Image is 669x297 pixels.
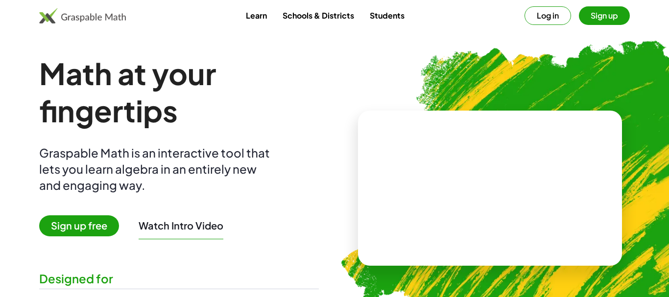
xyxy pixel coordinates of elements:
[579,6,630,25] button: Sign up
[39,55,319,129] h1: Math at your fingertips
[275,6,362,24] a: Schools & Districts
[39,145,274,193] div: Graspable Math is an interactive tool that lets you learn algebra in an entirely new and engaging...
[362,6,412,24] a: Students
[238,6,275,24] a: Learn
[525,6,571,25] button: Log in
[39,215,119,236] span: Sign up free
[139,219,223,232] button: Watch Intro Video
[39,271,319,287] div: Designed for
[417,152,564,225] video: What is this? This is dynamic math notation. Dynamic math notation plays a central role in how Gr...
